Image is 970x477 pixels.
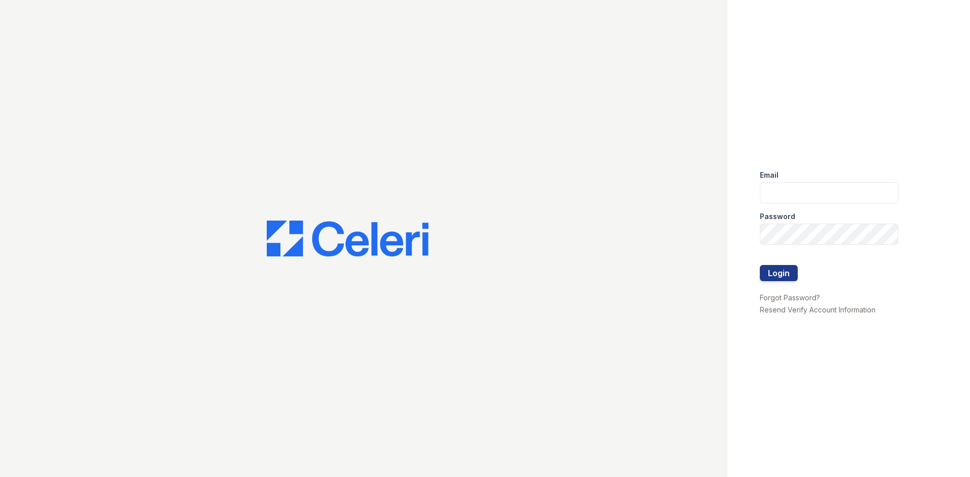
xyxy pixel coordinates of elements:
[760,211,795,222] label: Password
[760,170,779,180] label: Email
[760,265,798,281] button: Login
[760,293,820,302] a: Forgot Password?
[267,221,428,257] img: CE_Logo_Blue-a8612792a0a2168367f1c8372b55b34899dd931a85d93a1a3d3e32e68fde9ad4.png
[760,305,876,314] a: Resend Verify Account Information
